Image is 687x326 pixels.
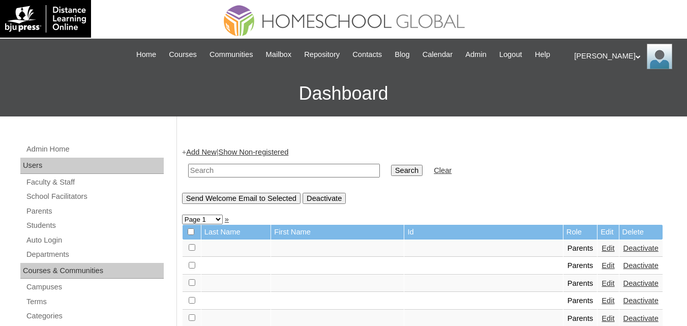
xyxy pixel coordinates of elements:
td: Id [404,225,562,240]
img: logo-white.png [5,5,86,33]
td: First Name [271,225,404,240]
a: Repository [299,49,345,61]
input: Search [391,165,423,176]
a: Deactivate [623,297,659,305]
span: Home [136,49,156,61]
a: Deactivate [623,244,659,252]
a: Admin Home [25,143,164,156]
span: Courses [169,49,197,61]
td: Parents [563,257,598,275]
a: School Facilitators [25,190,164,203]
input: Deactivate [303,193,346,204]
a: Communities [204,49,258,61]
td: Parents [563,240,598,257]
a: Deactivate [623,261,659,270]
a: Admin [460,49,492,61]
a: Help [530,49,555,61]
span: Communities [210,49,253,61]
div: [PERSON_NAME] [574,44,677,69]
a: Edit [602,279,614,287]
a: Courses [164,49,202,61]
div: Users [20,158,164,174]
a: Edit [602,261,614,270]
span: Blog [395,49,409,61]
a: Auto Login [25,234,164,247]
a: Edit [602,297,614,305]
a: Mailbox [261,49,297,61]
a: Blog [390,49,414,61]
a: Deactivate [623,314,659,322]
span: Calendar [423,49,453,61]
td: Last Name [201,225,271,240]
td: Role [563,225,598,240]
a: Departments [25,248,164,261]
span: Mailbox [266,49,292,61]
td: Edit [598,225,618,240]
a: Edit [602,314,614,322]
a: Categories [25,310,164,322]
a: Students [25,219,164,232]
a: Edit [602,244,614,252]
a: Contacts [347,49,387,61]
a: Campuses [25,281,164,293]
span: Help [535,49,550,61]
td: Parents [563,292,598,310]
a: Logout [494,49,527,61]
span: Logout [499,49,522,61]
div: + | [182,147,677,203]
a: Faculty & Staff [25,176,164,189]
h3: Dashboard [5,71,682,116]
span: Repository [304,49,340,61]
a: Terms [25,295,164,308]
input: Search [188,164,380,177]
span: Admin [465,49,487,61]
a: Clear [434,166,452,174]
a: Deactivate [623,279,659,287]
input: Send Welcome Email to Selected [182,193,301,204]
td: Parents [563,275,598,292]
div: Courses & Communities [20,263,164,279]
a: » [225,215,229,223]
span: Contacts [352,49,382,61]
a: Home [131,49,161,61]
td: Delete [619,225,663,240]
a: Calendar [417,49,458,61]
img: Ariane Ebuen [647,44,672,69]
a: Add New [186,148,216,156]
a: Show Non-registered [219,148,289,156]
a: Parents [25,205,164,218]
